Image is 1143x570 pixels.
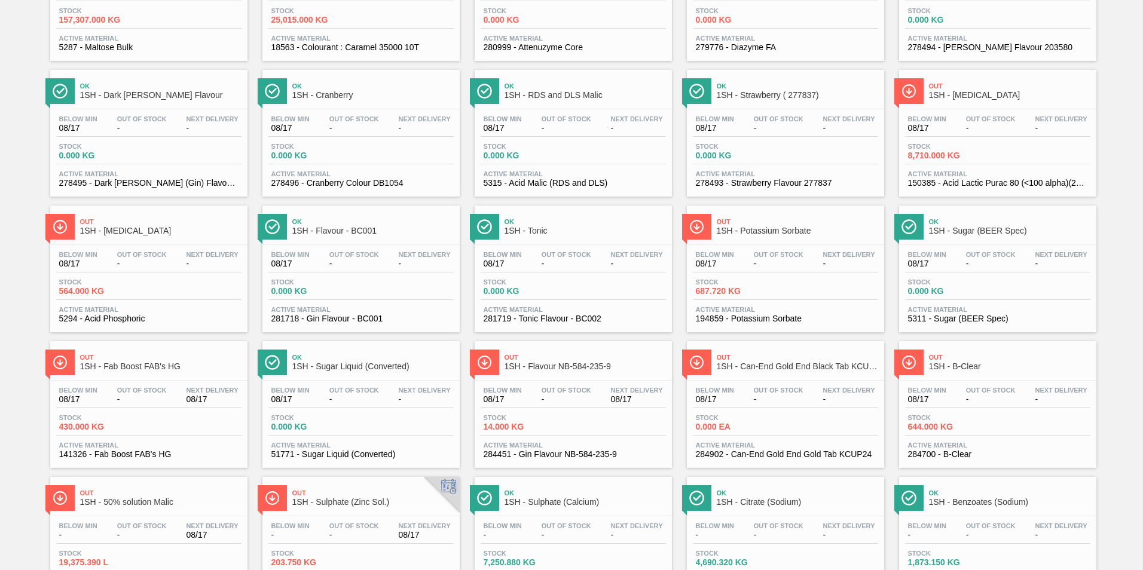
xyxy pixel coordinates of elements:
[696,442,875,449] span: Active Material
[53,355,68,370] img: Ícone
[484,395,522,404] span: 08/17
[505,91,666,100] span: 1SH - RDS and DLS Malic
[187,395,239,404] span: 08/17
[696,16,780,24] span: 0.000 KG
[80,354,242,361] span: Out
[271,522,310,529] span: Below Min
[966,387,1016,394] span: Out Of Stock
[329,531,379,540] span: -
[484,278,567,286] span: Stock
[477,84,492,99] img: Ícone
[484,170,663,177] span: Active Material
[908,550,992,557] span: Stock
[399,531,451,540] span: 08/17
[271,422,355,431] span: 0.000 KG
[271,306,451,313] span: Active Material
[908,179,1087,188] span: 150385 - Acid Lactic Purac 80 (<100 alpha)(25kg)
[41,332,253,468] a: ÍconeOut1SH - Fab Boost FAB's HGBelow Min08/17Out Of Stock-Next Delivery08/17Stock430.000 KGActiv...
[53,84,68,99] img: Ícone
[329,115,379,122] span: Out Of Stock
[484,251,522,258] span: Below Min
[689,355,704,370] img: Ícone
[611,531,663,540] span: -
[908,531,946,540] span: -
[696,7,780,14] span: Stock
[477,219,492,234] img: Ícone
[484,422,567,431] span: 14.000 KG
[717,489,878,497] span: Ok
[59,522,97,529] span: Below Min
[696,115,734,122] span: Below Min
[678,332,890,468] a: ÍconeOut1SH - Can-End Gold End Black Tab KCUP24Below Min08/17Out Of Stock-Next Delivery-Stock0.00...
[542,522,591,529] span: Out Of Stock
[823,387,875,394] span: Next Delivery
[271,151,355,160] span: 0.000 KG
[542,387,591,394] span: Out Of Stock
[542,124,591,133] span: -
[908,414,992,421] span: Stock
[59,450,239,459] span: 141326 - Fab Boost FAB's HG
[689,84,704,99] img: Ícone
[901,84,916,99] img: Ícone
[754,124,803,133] span: -
[271,251,310,258] span: Below Min
[908,306,1087,313] span: Active Material
[823,522,875,529] span: Next Delivery
[696,306,875,313] span: Active Material
[505,218,666,225] span: Ok
[505,489,666,497] span: Ok
[59,278,143,286] span: Stock
[117,522,167,529] span: Out Of Stock
[717,354,878,361] span: Out
[717,218,878,225] span: Out
[292,498,454,507] span: 1SH - Sulphate (Zinc Sol.)
[901,491,916,505] img: Ícone
[271,414,355,421] span: Stock
[678,61,890,197] a: ÍconeOk1SH - Strawberry ( 277837)Below Min08/17Out Of Stock-Next Delivery-Stock0.000 KGActive Mat...
[59,395,97,404] span: 08/17
[253,61,466,197] a: ÍconeOk1SH - CranberryBelow Min08/17Out Of Stock-Next Delivery-Stock0.000 KGActive Material278496...
[890,61,1102,197] a: ÍconeOut1SH - [MEDICAL_DATA]Below Min08/17Out Of Stock-Next Delivery-Stock8,710.000 KGActive Mate...
[1035,259,1087,268] span: -
[329,124,379,133] span: -
[484,287,567,296] span: 0.000 KG
[823,531,875,540] span: -
[484,35,663,42] span: Active Material
[117,531,167,540] span: -
[717,226,878,235] span: 1SH - Potassium Sorbate
[542,259,591,268] span: -
[505,226,666,235] span: 1SH - Tonic
[908,287,992,296] span: 0.000 KG
[696,43,875,52] span: 279776 - Diazyme FA
[292,226,454,235] span: 1SH - Flavour - BC001
[329,522,379,529] span: Out Of Stock
[908,7,992,14] span: Stock
[59,259,97,268] span: 08/17
[477,355,492,370] img: Ícone
[187,115,239,122] span: Next Delivery
[696,531,734,540] span: -
[696,450,875,459] span: 284902 - Can-End Gold End Gold Tab KCUP24
[696,314,875,323] span: 194859 - Potassium Sorbate
[484,522,522,529] span: Below Min
[484,43,663,52] span: 280999 - Attenuzyme Core
[966,531,1016,540] span: -
[292,218,454,225] span: Ok
[265,355,280,370] img: Ícone
[966,259,1016,268] span: -
[117,115,167,122] span: Out Of Stock
[908,278,992,286] span: Stock
[929,91,1090,100] span: 1SH - Lactic Acid
[908,43,1087,52] span: 278494 - Rasberry Flavour 203580
[329,395,379,404] span: -
[908,450,1087,459] span: 284700 - B-Clear
[823,124,875,133] span: -
[271,531,310,540] span: -
[477,491,492,505] img: Ícone
[292,489,454,497] span: Out
[399,395,451,404] span: -
[929,489,1090,497] span: Ok
[187,251,239,258] span: Next Delivery
[908,558,992,567] span: 1,873.150 KG
[484,314,663,323] span: 281719 - Tonic Flavour - BC002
